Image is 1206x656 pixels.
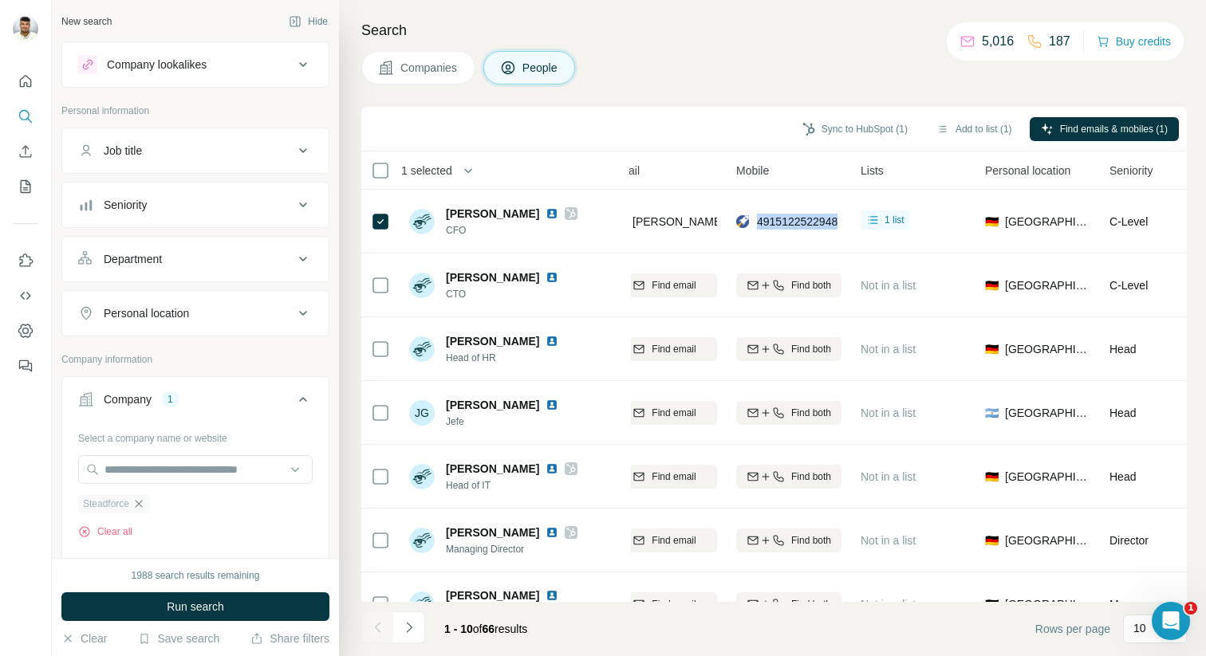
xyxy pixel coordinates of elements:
[1109,215,1148,228] span: C-Level
[546,589,558,602] img: LinkedIn logo
[652,597,696,611] span: Find email
[612,337,717,361] button: Find email
[982,32,1014,51] p: 5,016
[1152,602,1190,640] iframe: Intercom live chat
[409,400,435,426] div: JG
[791,278,831,293] span: Find both
[736,592,841,616] button: Find both
[791,597,831,611] span: Find both
[1109,407,1136,419] span: Head
[612,465,717,489] button: Find email
[409,209,435,234] img: Avatar
[446,461,539,477] span: [PERSON_NAME]
[736,273,841,297] button: Find both
[652,342,696,356] span: Find email
[736,337,841,361] button: Find both
[107,57,207,73] div: Company lookalikes
[1005,277,1090,293] span: [GEOGRAPHIC_DATA]
[361,19,1187,41] h4: Search
[652,278,696,293] span: Find email
[446,287,565,301] span: CTO
[444,623,473,635] span: 1 - 10
[736,528,841,552] button: Find both
[61,352,329,367] p: Company information
[446,223,577,238] span: CFO
[522,60,559,76] span: People
[1097,30,1171,53] button: Buy credits
[409,528,435,553] img: Avatar
[1109,598,1153,611] span: Manager
[61,630,107,646] button: Clear
[446,478,577,493] span: Head of IT
[652,469,696,484] span: Find email
[104,391,152,407] div: Company
[985,596,999,612] span: 🇩🇪
[546,399,558,411] img: LinkedIn logo
[13,281,38,310] button: Use Surfe API
[446,351,565,365] span: Head of HR
[13,102,38,131] button: Search
[13,16,38,41] img: Avatar
[546,526,558,539] img: LinkedIn logo
[446,397,539,413] span: [PERSON_NAME]
[652,533,696,548] span: Find email
[161,392,179,407] div: 1
[446,206,539,222] span: [PERSON_NAME]
[446,587,539,603] span: [PERSON_NAME]
[791,533,831,548] span: Find both
[757,215,837,228] span: 4915122522948
[83,497,129,511] span: Steadforce
[1133,620,1146,636] p: 10
[473,623,483,635] span: of
[736,163,769,179] span: Mobile
[612,401,717,425] button: Find email
[1109,534,1149,547] span: Director
[612,273,717,297] button: Find email
[612,592,717,616] button: Find email
[1005,596,1090,612] span: [GEOGRAPHIC_DATA]
[791,469,831,484] span: Find both
[62,240,329,278] button: Department
[985,163,1070,179] span: Personal location
[104,305,189,321] div: Personal location
[652,406,696,420] span: Find email
[861,534,916,547] span: Not in a list
[62,186,329,224] button: Seniority
[791,342,831,356] span: Find both
[78,524,132,539] button: Clear all
[861,163,884,179] span: Lists
[400,60,459,76] span: Companies
[167,599,224,615] span: Run search
[13,352,38,380] button: Feedback
[885,213,905,227] span: 1 list
[612,528,717,552] button: Find email
[62,294,329,332] button: Personal location
[1005,405,1090,421] span: [GEOGRAPHIC_DATA]
[546,462,558,475] img: LinkedIn logo
[409,591,435,617] img: Avatar
[985,405,999,421] span: 🇦🇷
[446,414,565,429] span: Jefe
[444,623,527,635] span: results
[62,45,329,84] button: Company lookalikes
[985,277,999,293] span: 🇩🇪
[736,465,841,489] button: Find both
[104,251,162,267] div: Department
[104,143,142,159] div: Job title
[13,316,38,345] button: Dashboard
[132,568,260,583] div: 1988 search results remaining
[446,269,539,285] span: [PERSON_NAME]
[278,10,339,33] button: Hide
[13,137,38,166] button: Enrich CSV
[1060,122,1168,136] span: Find emails & mobiles (1)
[861,279,916,292] span: Not in a list
[861,598,916,611] span: Not in a list
[13,67,38,96] button: Quick start
[61,592,329,621] button: Run search
[736,214,749,230] img: provider rocketreach logo
[446,333,539,349] span: [PERSON_NAME]
[546,271,558,284] img: LinkedIn logo
[1109,163,1153,179] span: Seniority
[1005,532,1090,548] span: [GEOGRAPHIC_DATA]
[409,273,435,298] img: Avatar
